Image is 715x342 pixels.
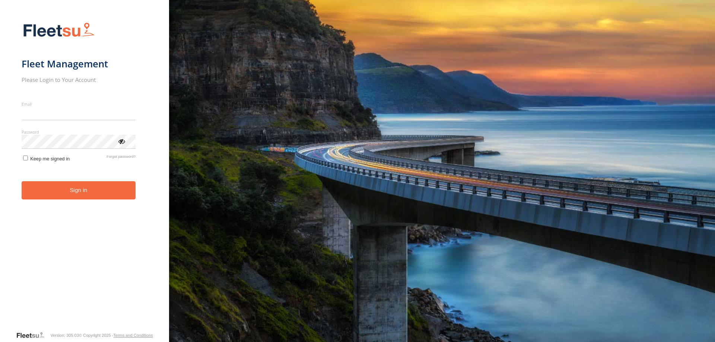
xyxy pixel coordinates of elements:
form: main [22,18,148,331]
span: Keep me signed in [30,156,70,162]
label: Email [22,101,136,107]
div: Version: 305.03 [50,333,79,338]
button: Sign in [22,181,136,199]
label: Password [22,129,136,135]
div: © Copyright 2025 - [79,333,153,338]
a: Terms and Conditions [113,333,153,338]
div: ViewPassword [118,137,125,145]
a: Forgot password? [107,154,136,162]
input: Keep me signed in [23,156,28,160]
img: Fleetsu [22,21,96,40]
h2: Please Login to Your Account [22,76,136,83]
a: Visit our Website [16,332,50,339]
h1: Fleet Management [22,58,136,70]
